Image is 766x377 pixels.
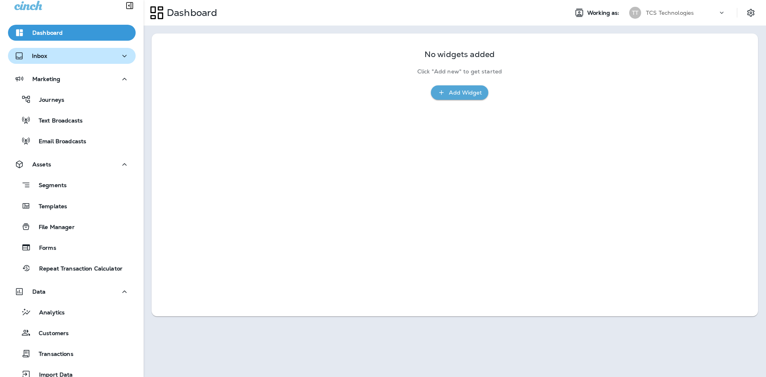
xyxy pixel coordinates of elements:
[31,203,67,211] p: Templates
[164,7,217,19] p: Dashboard
[646,10,694,16] p: TCS Technologies
[8,324,136,341] button: Customers
[8,284,136,300] button: Data
[8,25,136,41] button: Dashboard
[8,156,136,172] button: Assets
[8,345,136,362] button: Transactions
[8,132,136,149] button: Email Broadcasts
[449,88,482,98] div: Add Widget
[8,218,136,235] button: File Manager
[32,288,46,295] p: Data
[8,71,136,87] button: Marketing
[31,330,69,338] p: Customers
[32,161,51,168] p: Assets
[31,138,86,146] p: Email Broadcasts
[8,91,136,108] button: Journeys
[31,265,122,273] p: Repeat Transaction Calculator
[629,7,641,19] div: TT
[8,239,136,256] button: Forms
[424,51,495,58] p: No widgets added
[417,68,502,75] p: Click "Add new" to get started
[744,6,758,20] button: Settings
[31,182,67,190] p: Segments
[31,97,64,104] p: Journeys
[31,224,75,231] p: File Manager
[32,53,47,59] p: Inbox
[587,10,621,16] span: Working as:
[8,112,136,128] button: Text Broadcasts
[32,30,63,36] p: Dashboard
[31,117,83,125] p: Text Broadcasts
[8,304,136,320] button: Analytics
[431,85,488,100] button: Add Widget
[31,309,65,317] p: Analytics
[32,76,60,82] p: Marketing
[31,351,73,358] p: Transactions
[31,245,56,252] p: Forms
[8,48,136,64] button: Inbox
[8,176,136,193] button: Segments
[8,197,136,214] button: Templates
[8,260,136,276] button: Repeat Transaction Calculator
